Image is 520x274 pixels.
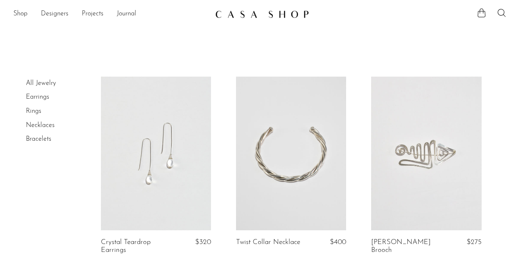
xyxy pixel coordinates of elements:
span: $400 [330,239,346,246]
nav: Desktop navigation [13,7,209,21]
a: Necklaces [26,122,55,129]
a: Rings [26,108,41,115]
a: Shop [13,9,28,20]
span: $275 [467,239,482,246]
a: Earrings [26,94,49,100]
a: [PERSON_NAME] Brooch [371,239,443,254]
a: Twist Collar Necklace [236,239,300,246]
a: Projects [82,9,103,20]
ul: NEW HEADER MENU [13,7,209,21]
a: Crystal Teardrop Earrings [101,239,173,254]
a: All Jewelry [26,80,56,87]
a: Designers [41,9,68,20]
span: $320 [195,239,211,246]
a: Bracelets [26,136,51,142]
a: Journal [117,9,136,20]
